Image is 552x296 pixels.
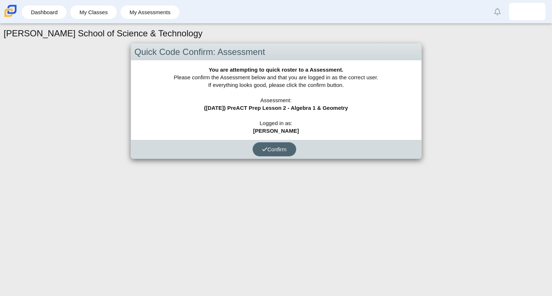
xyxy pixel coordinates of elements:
[25,5,63,19] a: Dashboard
[131,60,421,140] div: Please confirm the Assessment below and that you are logged in as the correct user. If everything...
[253,142,296,156] button: Confirm
[4,27,203,40] h1: [PERSON_NAME] School of Science & Technology
[3,3,18,19] img: Carmen School of Science & Technology
[253,128,299,134] b: [PERSON_NAME]
[204,105,348,111] b: ([DATE]) PreACT Prep Lesson 2 - Algebra 1 & Geometry
[262,146,287,152] span: Confirm
[74,5,113,19] a: My Classes
[509,3,545,20] a: cordarius.bush.c5dh1A
[521,6,533,17] img: cordarius.bush.c5dh1A
[489,4,505,20] a: Alerts
[124,5,176,19] a: My Assessments
[209,67,343,73] b: You are attempting to quick roster to a Assessment.
[131,44,421,61] div: Quick Code Confirm: Assessment
[3,13,18,20] a: Carmen School of Science & Technology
